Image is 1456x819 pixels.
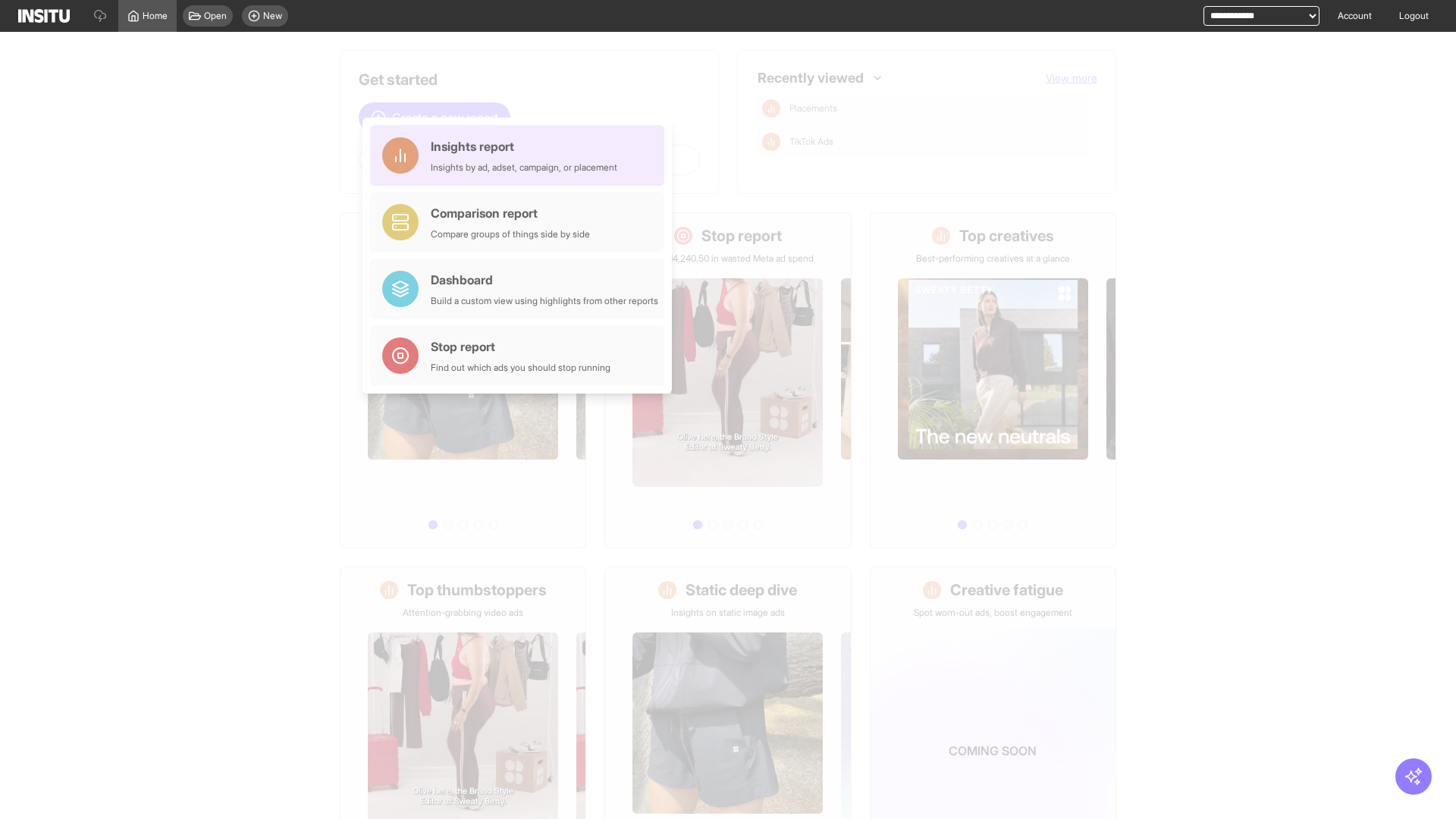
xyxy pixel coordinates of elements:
img: Logo [18,9,70,23]
div: Comparison report [431,204,590,222]
div: Find out which ads you should stop running [431,362,610,374]
span: Home [143,10,168,22]
div: Dashboard [431,271,658,289]
div: Build a custom view using highlights from other reports [431,295,658,307]
div: Compare groups of things side by side [431,228,590,240]
div: Insights report [431,137,617,155]
div: Stop report [431,337,610,356]
span: Open [204,10,227,22]
div: Insights by ad, adset, campaign, or placement [431,162,617,174]
span: New [263,10,282,22]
